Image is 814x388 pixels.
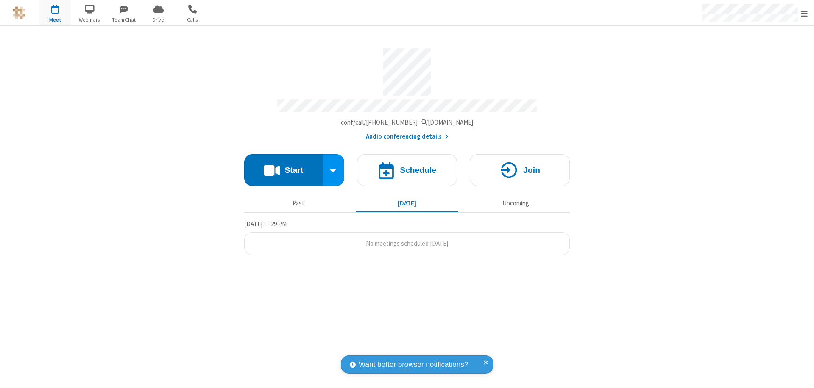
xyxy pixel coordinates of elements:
[341,118,474,126] span: Copy my meeting room link
[244,220,287,228] span: [DATE] 11:29 PM
[359,359,468,370] span: Want better browser notifications?
[142,16,174,24] span: Drive
[470,154,570,186] button: Join
[341,118,474,127] button: Copy my meeting room linkCopy my meeting room link
[177,16,209,24] span: Calls
[244,219,570,255] section: Today's Meetings
[244,42,570,141] section: Account details
[13,6,25,19] img: QA Selenium DO NOT DELETE OR CHANGE
[108,16,140,24] span: Team Chat
[323,154,345,186] div: Start conference options
[284,166,303,174] h4: Start
[356,195,458,211] button: [DATE]
[248,195,350,211] button: Past
[244,154,323,186] button: Start
[366,239,448,247] span: No meetings scheduled [DATE]
[74,16,106,24] span: Webinars
[400,166,436,174] h4: Schedule
[39,16,71,24] span: Meet
[366,132,449,141] button: Audio conferencing details
[523,166,540,174] h4: Join
[357,154,457,186] button: Schedule
[465,195,567,211] button: Upcoming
